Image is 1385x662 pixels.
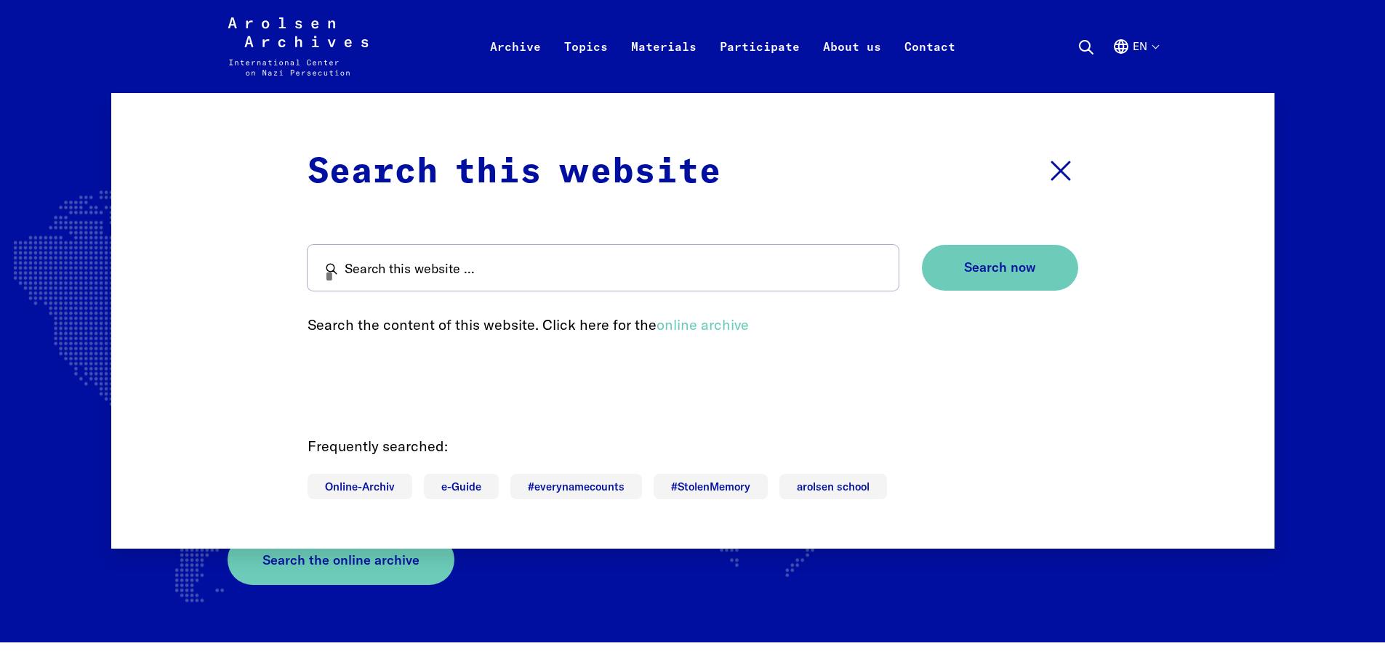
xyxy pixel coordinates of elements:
[553,35,619,93] a: Topics
[478,17,967,76] nav: Primary
[228,535,454,585] a: Search the online archive
[779,474,887,499] a: arolsen school
[893,35,967,93] a: Contact
[1112,38,1158,90] button: English, language selection
[510,474,642,499] a: #everynamecounts
[811,35,893,93] a: About us
[654,474,768,499] a: #StolenMemory
[619,35,708,93] a: Materials
[708,35,811,93] a: Participate
[478,35,553,93] a: Archive
[424,474,499,499] a: e-Guide
[657,315,749,334] a: online archive
[922,245,1078,291] button: Search now
[308,474,412,499] a: Online-Archiv
[308,146,721,198] p: Search this website
[308,314,1078,336] p: Search the content of this website. Click here for the
[308,435,1078,457] p: Frequently searched:
[964,260,1036,275] span: Search now
[262,550,419,570] span: Search the online archive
